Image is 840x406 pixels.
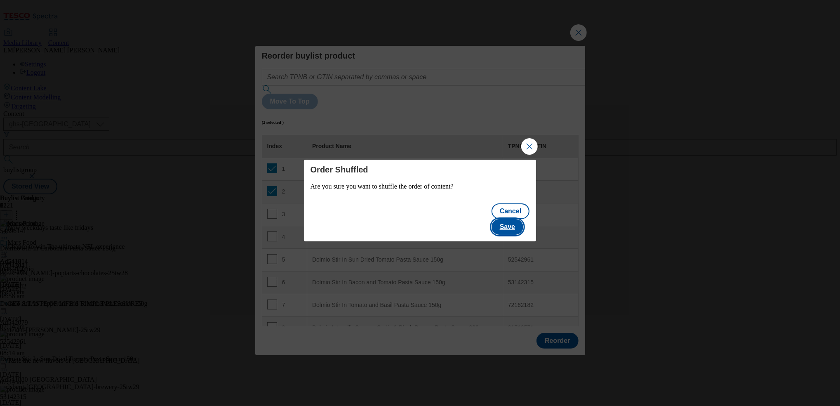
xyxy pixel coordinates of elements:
button: Save [492,219,523,235]
p: Are you sure you want to shuffle the order of content? [311,183,530,190]
div: Modal [304,160,536,241]
button: Close Modal [521,138,538,155]
h4: Order Shuffled [311,165,530,175]
button: Cancel [492,203,529,219]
